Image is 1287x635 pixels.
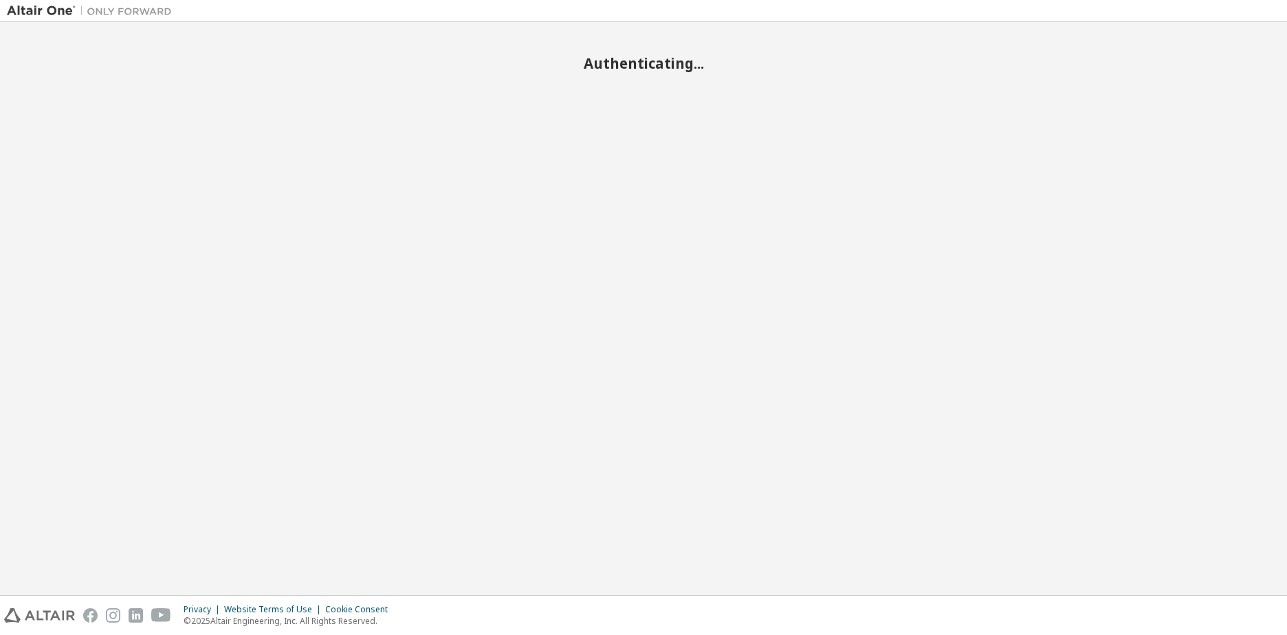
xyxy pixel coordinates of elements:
[7,54,1280,72] h2: Authenticating...
[83,608,98,623] img: facebook.svg
[151,608,171,623] img: youtube.svg
[7,4,179,18] img: Altair One
[184,604,224,615] div: Privacy
[129,608,143,623] img: linkedin.svg
[106,608,120,623] img: instagram.svg
[4,608,75,623] img: altair_logo.svg
[224,604,325,615] div: Website Terms of Use
[184,615,396,627] p: © 2025 Altair Engineering, Inc. All Rights Reserved.
[325,604,396,615] div: Cookie Consent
